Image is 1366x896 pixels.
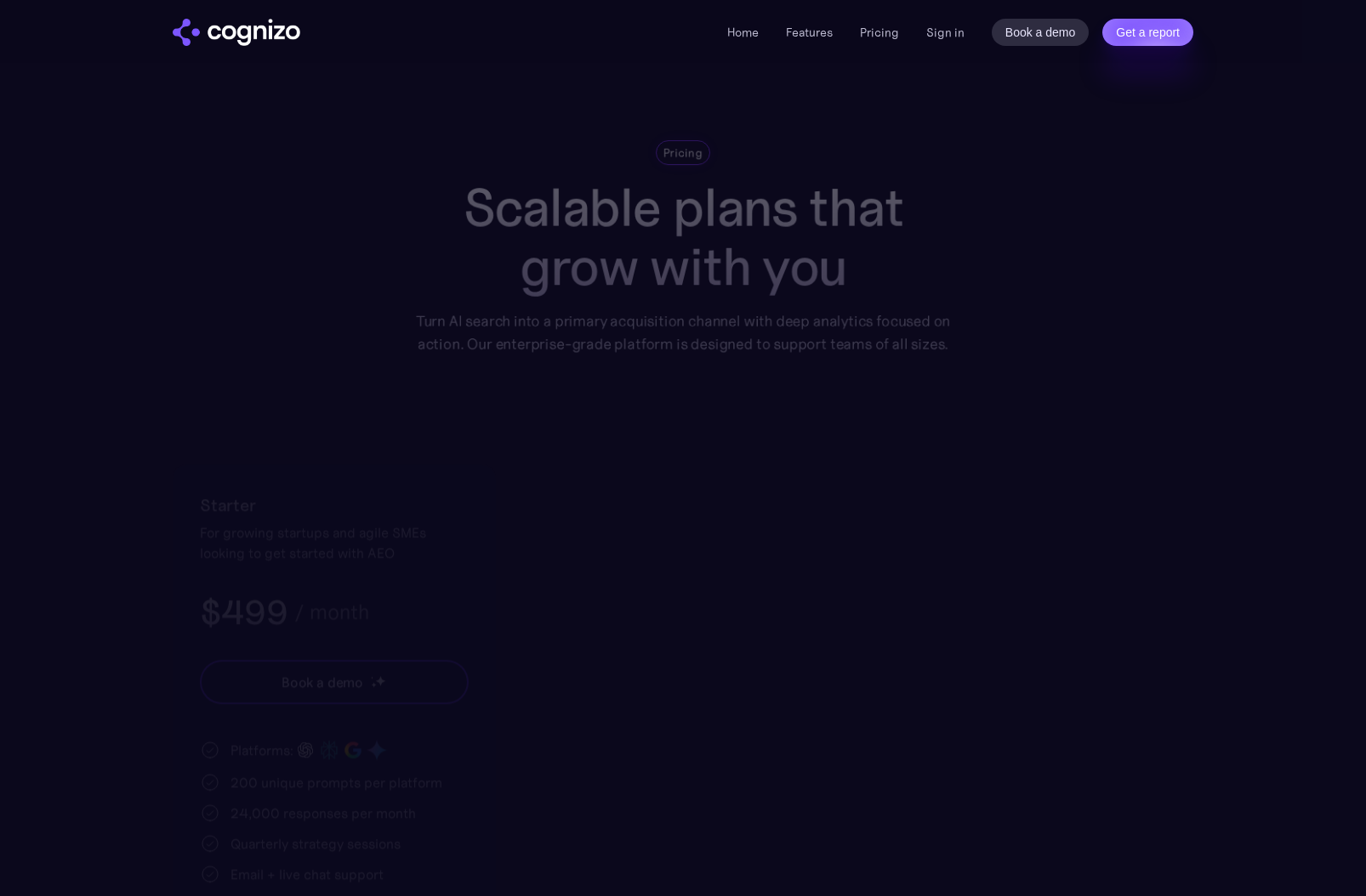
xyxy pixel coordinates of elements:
[200,491,469,519] h2: Starter
[860,25,899,40] a: Pricing
[371,682,377,688] img: star
[375,675,386,686] img: star
[282,672,363,692] div: Book a demo
[294,602,369,622] div: / month
[231,833,401,853] div: Quarterly strategy sessions
[403,309,962,355] div: Turn AI search into a primary acquisition channel with deep analytics focused on action. Our ente...
[200,660,469,704] a: Book a demostarstarstar
[371,677,373,679] img: star
[1102,19,1193,46] a: Get a report
[403,179,962,297] h1: Scalable plans that grow with you
[173,19,300,46] img: cognizo logo
[231,740,293,760] div: Platforms:
[231,772,442,792] div: 200 unique prompts per platform
[200,590,287,634] h3: $499
[173,19,300,46] a: home
[786,25,833,40] a: Features
[926,22,965,43] a: Sign in
[231,864,384,884] div: Email + live chat support
[231,802,416,823] div: 24,000 responses per month
[992,19,1090,46] a: Book a demo
[663,145,703,161] div: Pricing
[200,522,469,563] div: For growing startups and agile SMEs looking to get started with AEO
[727,25,759,40] a: Home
